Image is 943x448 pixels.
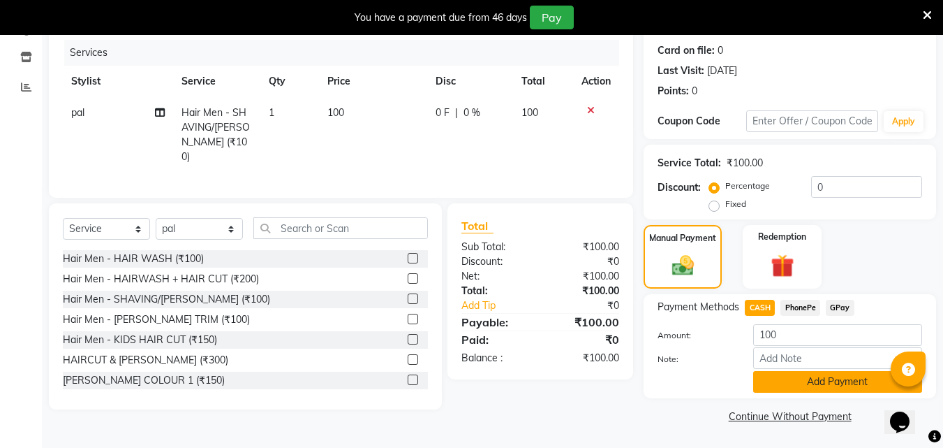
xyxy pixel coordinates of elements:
[451,269,540,284] div: Net:
[269,106,274,119] span: 1
[753,371,922,393] button: Add Payment
[764,252,801,280] img: _gift.svg
[63,66,173,97] th: Stylist
[727,156,763,171] div: ₹100.00
[540,240,630,254] div: ₹100.00
[707,64,737,78] div: [DATE]
[647,353,742,366] label: Note:
[649,232,716,245] label: Manual Payment
[63,312,250,327] div: Hair Men - [PERSON_NAME] TRIM (₹100)
[451,314,540,331] div: Payable:
[427,66,513,97] th: Disc
[884,392,929,434] iframe: chat widget
[573,66,619,97] th: Action
[758,231,806,243] label: Redemption
[540,331,630,348] div: ₹0
[253,217,428,239] input: Search or Scan
[540,314,630,331] div: ₹100.00
[71,106,84,119] span: pal
[725,198,746,210] label: Fixed
[540,269,630,284] div: ₹100.00
[463,106,480,120] span: 0 %
[646,410,933,424] a: Continue Without Payment
[658,114,745,129] div: Coupon Code
[658,300,739,315] span: Payment Methods
[658,43,715,58] div: Card on file:
[461,219,493,233] span: Total
[451,331,540,348] div: Paid:
[63,292,270,307] div: Hair Men - SHAVING/[PERSON_NAME] (₹100)
[64,40,630,66] div: Services
[355,10,527,25] div: You have a payment due from 46 days
[63,272,259,287] div: Hair Men - HAIRWASH + HAIR CUT (₹200)
[753,347,922,369] input: Add Note
[826,300,854,316] span: GPay
[451,240,540,254] div: Sub Total:
[173,66,261,97] th: Service
[327,106,344,119] span: 100
[181,106,250,163] span: Hair Men - SHAVING/[PERSON_NAME] (₹100)
[530,6,574,29] button: Pay
[647,329,742,342] label: Amount:
[556,298,630,313] div: ₹0
[436,106,450,120] span: 0 F
[540,254,630,269] div: ₹0
[746,110,878,132] input: Enter Offer / Coupon Code
[63,353,228,368] div: HAIRCUT & [PERSON_NAME] (₹300)
[451,284,540,298] div: Total:
[63,373,225,388] div: [PERSON_NAME] COLOUR 1 (₹150)
[780,300,820,316] span: PhonePe
[521,106,538,119] span: 100
[540,284,630,298] div: ₹100.00
[718,43,723,58] div: 0
[745,300,775,316] span: CASH
[665,253,701,278] img: _cash.svg
[658,156,721,171] div: Service Total:
[455,106,458,120] span: |
[260,66,319,97] th: Qty
[451,351,540,366] div: Balance :
[658,84,689,99] div: Points:
[725,180,770,192] label: Percentage
[513,66,574,97] th: Total
[451,254,540,269] div: Discount:
[63,252,204,266] div: Hair Men - HAIR WASH (₹100)
[319,66,427,97] th: Price
[658,180,701,195] div: Discount:
[451,298,555,313] a: Add Tip
[63,333,217,347] div: Hair Men - KIDS HAIR CUT (₹150)
[753,324,922,346] input: Amount
[884,111,923,132] button: Apply
[692,84,697,99] div: 0
[540,351,630,366] div: ₹100.00
[658,64,704,78] div: Last Visit:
